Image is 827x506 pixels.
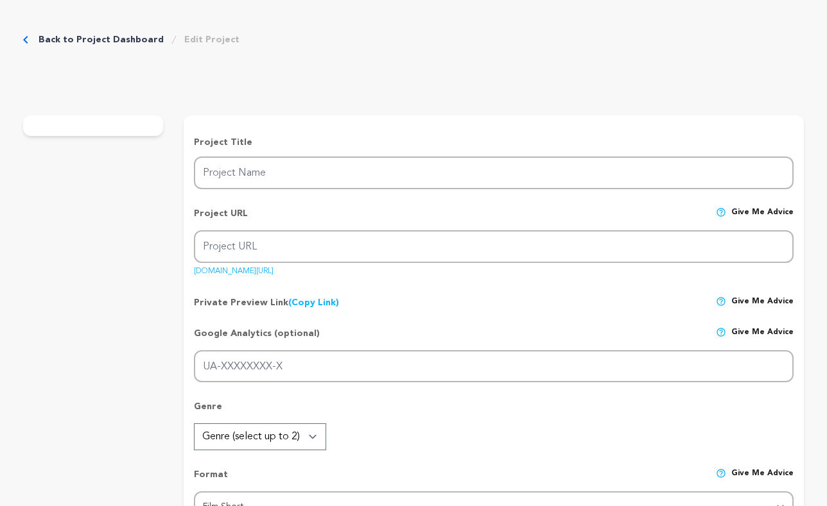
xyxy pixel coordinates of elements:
input: Project URL [194,230,794,263]
img: help-circle.svg [716,207,726,217]
a: [DOMAIN_NAME][URL] [194,262,274,275]
span: Give me advice [731,327,794,350]
div: Breadcrumb [23,33,239,46]
p: Genre [194,400,794,423]
p: Project Title [194,136,794,149]
p: Google Analytics (optional) [194,327,320,350]
a: (Copy Link) [288,298,339,307]
p: Private Preview Link [194,296,339,309]
img: help-circle.svg [716,468,726,478]
img: help-circle.svg [716,296,726,307]
a: Back to Project Dashboard [39,33,164,46]
p: Format [194,468,228,491]
a: Edit Project [184,33,239,46]
span: Give me advice [731,468,794,491]
span: Give me advice [731,296,794,309]
p: Project URL [194,207,248,230]
img: help-circle.svg [716,327,726,337]
span: Give me advice [731,207,794,230]
input: Project Name [194,156,794,189]
input: UA-XXXXXXXX-X [194,350,794,383]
